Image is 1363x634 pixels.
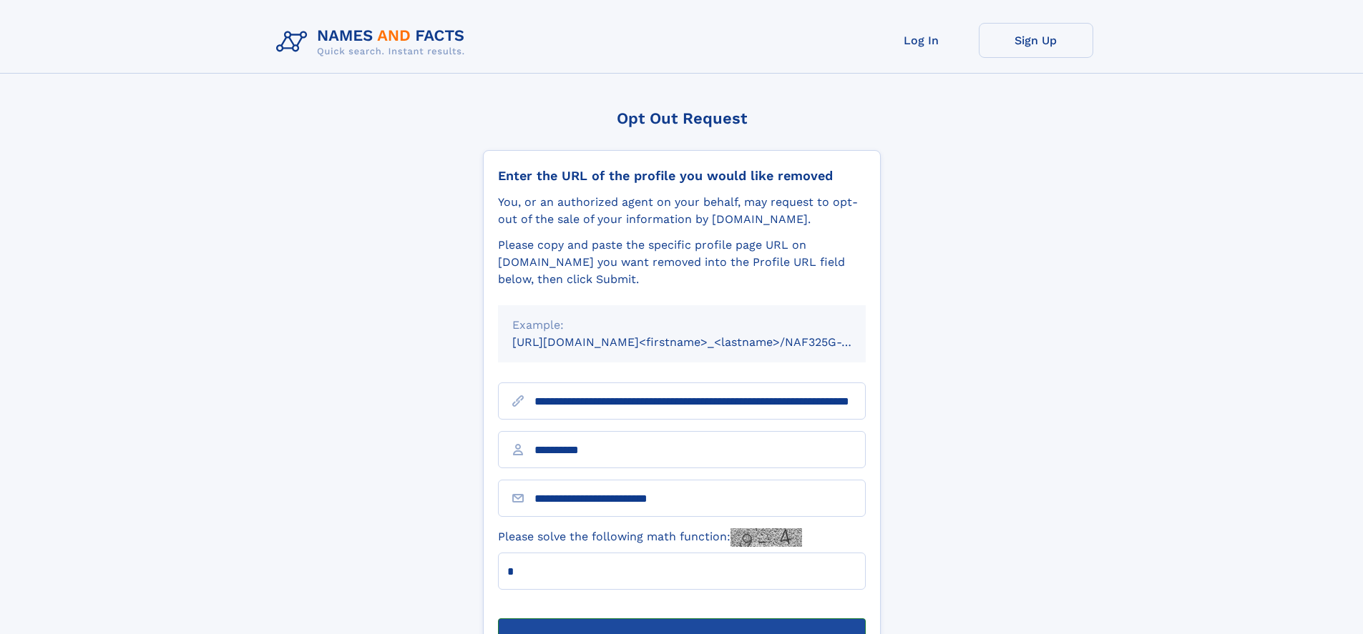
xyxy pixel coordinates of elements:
[270,23,477,61] img: Logo Names and Facts
[498,168,866,184] div: Enter the URL of the profile you would like removed
[498,528,802,547] label: Please solve the following math function:
[498,194,866,228] div: You, or an authorized agent on your behalf, may request to opt-out of the sale of your informatio...
[512,335,893,349] small: [URL][DOMAIN_NAME]<firstname>_<lastname>/NAF325G-xxxxxxxx
[498,237,866,288] div: Please copy and paste the specific profile page URL on [DOMAIN_NAME] you want removed into the Pr...
[483,109,881,127] div: Opt Out Request
[512,317,851,334] div: Example:
[979,23,1093,58] a: Sign Up
[864,23,979,58] a: Log In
